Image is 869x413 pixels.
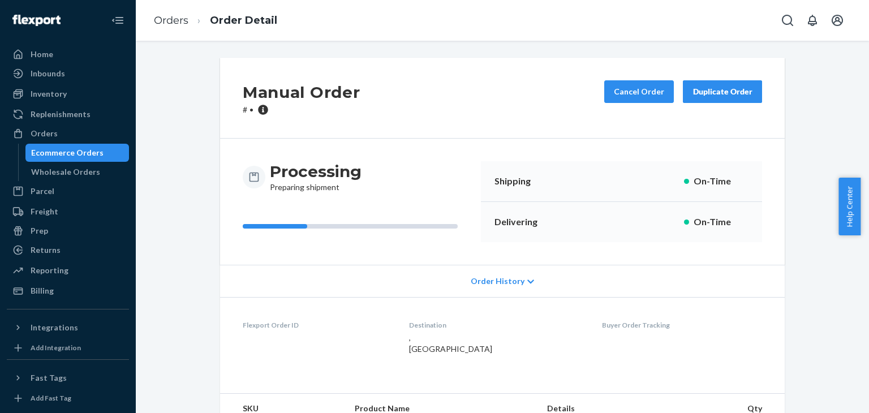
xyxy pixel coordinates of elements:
[801,9,824,32] button: Open notifications
[106,9,129,32] button: Close Navigation
[494,175,559,188] p: Shipping
[31,68,65,79] div: Inbounds
[471,276,524,287] span: Order History
[249,105,253,114] span: •
[604,80,674,103] button: Cancel Order
[694,175,748,188] p: On-Time
[7,203,129,221] a: Freight
[409,320,584,330] dt: Destination
[602,320,762,330] dt: Buyer Order Tracking
[7,392,129,405] a: Add Fast Tag
[243,80,360,104] h2: Manual Order
[31,109,91,120] div: Replenishments
[694,216,748,229] p: On-Time
[31,166,100,178] div: Wholesale Orders
[494,216,559,229] p: Delivering
[7,222,129,240] a: Prep
[838,178,861,235] button: Help Center
[31,206,58,217] div: Freight
[243,320,391,330] dt: Flexport Order ID
[154,14,188,27] a: Orders
[7,282,129,300] a: Billing
[31,322,78,333] div: Integrations
[31,186,54,197] div: Parcel
[31,147,104,158] div: Ecommerce Orders
[7,64,129,83] a: Inbounds
[270,161,362,193] div: Preparing shipment
[12,15,61,26] img: Flexport logo
[692,86,752,97] div: Duplicate Order
[683,80,762,103] button: Duplicate Order
[243,104,360,115] p: #
[776,9,799,32] button: Open Search Box
[25,144,130,162] a: Ecommerce Orders
[7,124,129,143] a: Orders
[7,261,129,279] a: Reporting
[7,105,129,123] a: Replenishments
[7,369,129,387] button: Fast Tags
[31,265,68,276] div: Reporting
[25,163,130,181] a: Wholesale Orders
[7,182,129,200] a: Parcel
[826,9,849,32] button: Open account menu
[7,85,129,103] a: Inventory
[7,341,129,355] a: Add Integration
[31,49,53,60] div: Home
[145,4,286,37] ol: breadcrumbs
[7,241,129,259] a: Returns
[31,393,71,403] div: Add Fast Tag
[31,285,54,296] div: Billing
[31,372,67,384] div: Fast Tags
[7,45,129,63] a: Home
[31,128,58,139] div: Orders
[31,343,81,352] div: Add Integration
[31,88,67,100] div: Inventory
[409,333,492,354] span: , [GEOGRAPHIC_DATA]
[31,225,48,236] div: Prep
[31,244,61,256] div: Returns
[7,319,129,337] button: Integrations
[210,14,277,27] a: Order Detail
[270,161,362,182] h3: Processing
